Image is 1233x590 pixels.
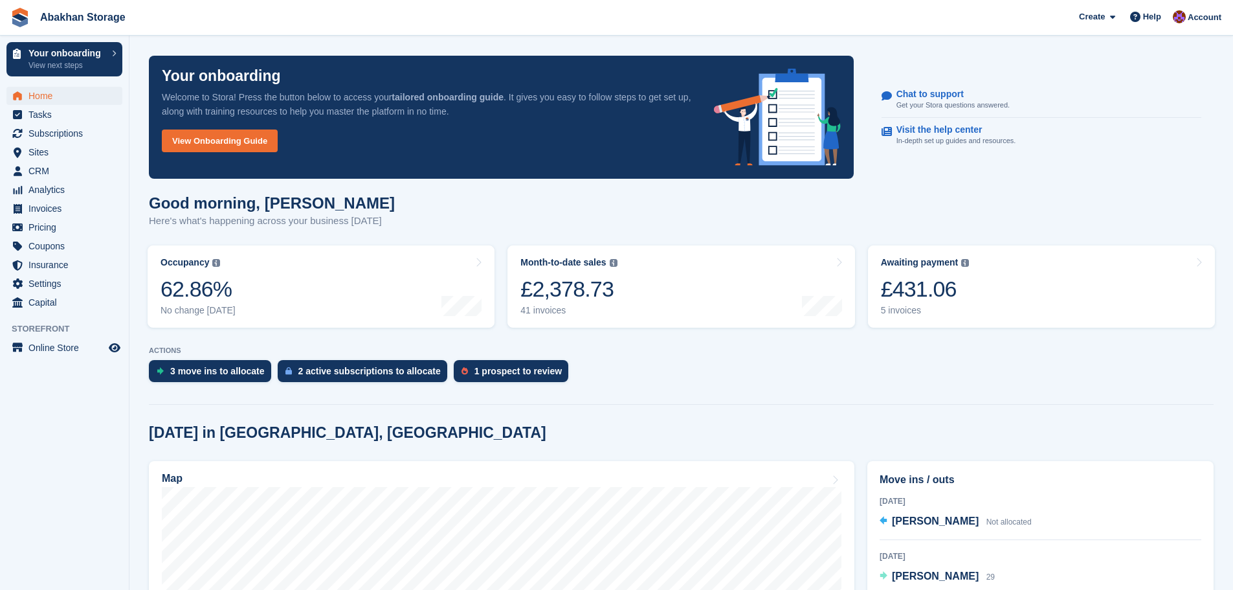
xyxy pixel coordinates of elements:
[28,256,106,274] span: Insurance
[28,199,106,218] span: Invoices
[610,259,617,267] img: icon-info-grey-7440780725fd019a000dd9b08b2336e03edf1995a4989e88bcd33f0948082b44.svg
[986,573,995,582] span: 29
[28,162,106,180] span: CRM
[170,366,265,376] div: 3 move ins to allocate
[212,259,220,267] img: icon-info-grey-7440780725fd019a000dd9b08b2336e03edf1995a4989e88bcd33f0948082b44.svg
[6,181,122,199] a: menu
[28,275,106,293] span: Settings
[28,339,106,357] span: Online Store
[6,256,122,274] a: menu
[28,181,106,199] span: Analytics
[278,360,454,389] a: 2 active subscriptions to allocate
[892,571,979,582] span: [PERSON_NAME]
[961,259,969,267] img: icon-info-grey-7440780725fd019a000dd9b08b2336e03edf1995a4989e88bcd33f0948082b44.svg
[28,49,106,58] p: Your onboarding
[161,305,236,316] div: No change [DATE]
[454,360,575,389] a: 1 prospect to review
[35,6,131,28] a: Abakhan Storage
[1079,10,1105,23] span: Create
[392,92,504,102] strong: tailored onboarding guide
[149,360,278,389] a: 3 move ins to allocate
[6,87,122,105] a: menu
[896,100,1010,111] p: Get your Stora questions answered.
[149,424,546,442] h2: [DATE] in [GEOGRAPHIC_DATA], [GEOGRAPHIC_DATA]
[880,550,1201,562] div: [DATE]
[880,495,1201,507] div: [DATE]
[298,366,441,376] div: 2 active subscriptions to allocate
[6,162,122,180] a: menu
[6,275,122,293] a: menu
[868,245,1215,328] a: Awaiting payment £431.06 5 invoices
[520,305,617,316] div: 41 invoices
[896,124,1006,135] p: Visit the help center
[28,124,106,142] span: Subscriptions
[880,472,1201,488] h2: Move ins / outs
[6,293,122,312] a: menu
[149,214,395,229] p: Here's what's happening across your business [DATE]
[474,366,562,376] div: 1 prospect to review
[6,124,122,142] a: menu
[12,323,129,335] span: Storefront
[28,293,106,312] span: Capital
[149,194,395,212] h1: Good morning, [PERSON_NAME]
[161,276,236,302] div: 62.86%
[6,42,122,76] a: Your onboarding View next steps
[6,218,122,236] a: menu
[714,69,841,166] img: onboarding-info-6c161a55d2c0e0a8cae90662b2fe09162a5109e8cc188191df67fb4f79e88e88.svg
[6,143,122,161] a: menu
[28,60,106,71] p: View next steps
[162,69,281,84] p: Your onboarding
[28,218,106,236] span: Pricing
[1188,11,1221,24] span: Account
[149,346,1214,355] p: ACTIONS
[520,276,617,302] div: £2,378.73
[162,90,693,119] p: Welcome to Stora! Press the button below to access your . It gives you easy to follow steps to ge...
[107,340,122,356] a: Preview store
[28,143,106,161] span: Sites
[881,257,959,268] div: Awaiting payment
[881,276,970,302] div: £431.06
[148,245,494,328] a: Occupancy 62.86% No change [DATE]
[880,514,1032,530] a: [PERSON_NAME] Not allocated
[6,199,122,218] a: menu
[507,245,854,328] a: Month-to-date sales £2,378.73 41 invoices
[6,106,122,124] a: menu
[882,82,1201,118] a: Chat to support Get your Stora questions answered.
[986,517,1032,527] span: Not allocated
[880,569,995,585] a: [PERSON_NAME] 29
[896,135,1016,146] p: In-depth set up guides and resources.
[162,473,183,484] h2: Map
[28,237,106,255] span: Coupons
[896,89,999,100] p: Chat to support
[892,516,979,527] span: [PERSON_NAME]
[28,106,106,124] span: Tasks
[6,237,122,255] a: menu
[10,8,30,27] img: stora-icon-8386f47178a22dfd0bd8f6a31ec36ba5ce8667c1dd55bd0f319d3a0aa187defe.svg
[882,118,1201,153] a: Visit the help center In-depth set up guides and resources.
[157,367,164,375] img: move_ins_to_allocate_icon-fdf77a2bb77ea45bf5b3d319d69a93e2d87916cf1d5bf7949dd705db3b84f3ca.svg
[161,257,209,268] div: Occupancy
[285,367,292,375] img: active_subscription_to_allocate_icon-d502201f5373d7db506a760aba3b589e785aa758c864c3986d89f69b8ff3...
[461,367,468,375] img: prospect-51fa495bee0391a8d652442698ab0144808aea92771e9ea1ae160a38d050c398.svg
[881,305,970,316] div: 5 invoices
[6,339,122,357] a: menu
[1173,10,1186,23] img: William Abakhan
[1143,10,1161,23] span: Help
[520,257,606,268] div: Month-to-date sales
[28,87,106,105] span: Home
[162,130,278,152] a: View Onboarding Guide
